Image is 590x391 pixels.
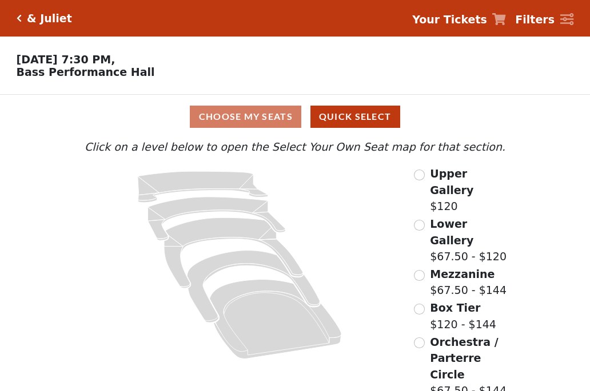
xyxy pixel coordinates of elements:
[148,197,286,240] path: Lower Gallery - Seats Available: 131
[430,216,508,265] label: $67.50 - $120
[515,13,555,26] strong: Filters
[310,106,400,128] button: Quick Select
[430,217,473,247] span: Lower Gallery
[412,11,506,28] a: Your Tickets
[430,167,473,196] span: Upper Gallery
[430,268,495,280] span: Mezzanine
[412,13,487,26] strong: Your Tickets
[515,11,573,28] a: Filters
[138,171,268,203] path: Upper Gallery - Seats Available: 163
[82,139,508,155] p: Click on a level below to open the Select Your Own Seat map for that section.
[17,14,22,22] a: Click here to go back to filters
[430,300,496,332] label: $120 - $144
[430,166,508,215] label: $120
[430,301,480,314] span: Box Tier
[27,12,72,25] h5: & Juliet
[210,280,342,359] path: Orchestra / Parterre Circle - Seats Available: 39
[430,266,507,299] label: $67.50 - $144
[430,336,498,381] span: Orchestra / Parterre Circle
